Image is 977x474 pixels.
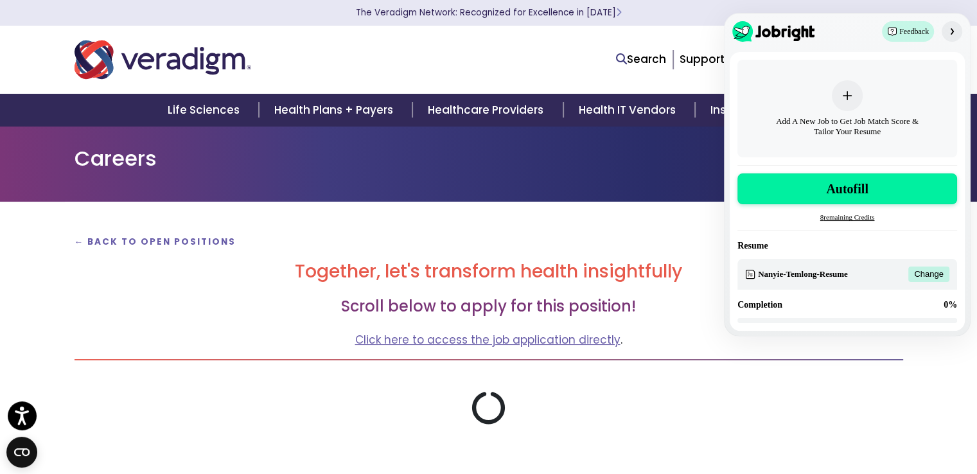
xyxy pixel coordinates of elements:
[75,39,251,81] img: Veradigm logo
[680,51,725,67] a: Support
[355,332,621,347] a: Click here to access the job application directly
[616,51,666,68] a: Search
[563,94,695,127] a: Health IT Vendors
[6,437,37,468] button: Open CMP widget
[412,94,563,127] a: Healthcare Providers
[75,236,236,248] a: ← Back to Open Positions
[75,261,903,283] h2: Together, let's transform health insightfully
[356,6,622,19] a: The Veradigm Network: Recognized for Excellence in [DATE]Learn More
[259,94,412,127] a: Health Plans + Payers
[695,94,773,127] a: Insights
[616,6,622,19] span: Learn More
[75,331,903,349] p: .
[152,94,259,127] a: Life Sciences
[75,146,903,171] h1: Careers
[75,297,903,316] h3: Scroll below to apply for this position!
